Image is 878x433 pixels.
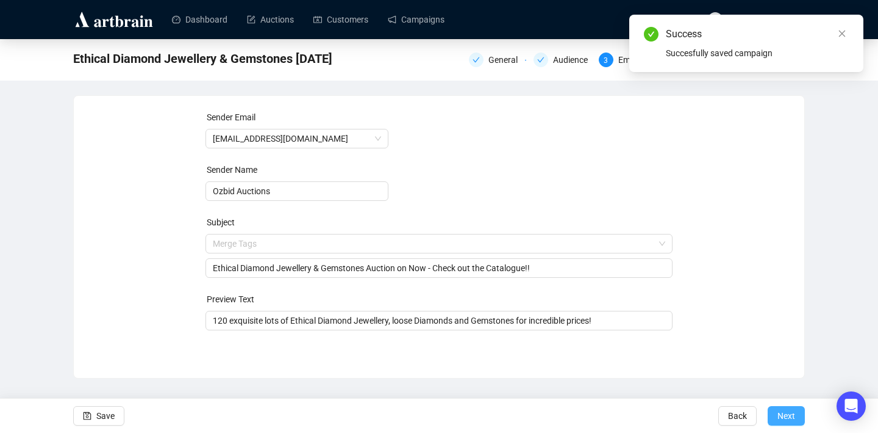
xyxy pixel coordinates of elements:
div: Email Settings [618,53,679,67]
button: Back [718,406,757,426]
span: 3 [604,56,608,65]
button: Save [73,406,124,426]
span: RN [710,13,720,25]
a: Campaigns [388,4,444,35]
a: Dashboard [172,4,227,35]
span: close [838,29,846,38]
label: Sender Name [207,165,257,175]
div: Succesfully saved campaign [666,46,849,60]
span: Back [728,399,747,433]
div: Subject [207,216,674,229]
div: 3Email Settings [599,53,677,67]
div: General [469,53,526,67]
span: Save [96,399,115,433]
a: Auctions [247,4,294,35]
img: logo [73,10,155,29]
span: Ethical Diamond Jewellery & Gemstones 29.9.25 [73,49,332,68]
a: Close [835,27,849,40]
span: auctions@ozbid.com.au [213,129,381,148]
button: Next [768,406,805,426]
a: Customers [313,4,368,35]
span: check [473,56,480,64]
div: Open Intercom Messenger [837,391,866,421]
div: General [488,53,525,67]
span: save [83,412,91,420]
div: Audience [534,53,591,67]
span: check [537,56,544,64]
label: Sender Email [207,112,255,122]
div: Preview Text [207,293,674,306]
div: Success [666,27,849,42]
span: Next [777,399,795,433]
span: check-circle [644,27,659,42]
div: Audience [553,53,595,67]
